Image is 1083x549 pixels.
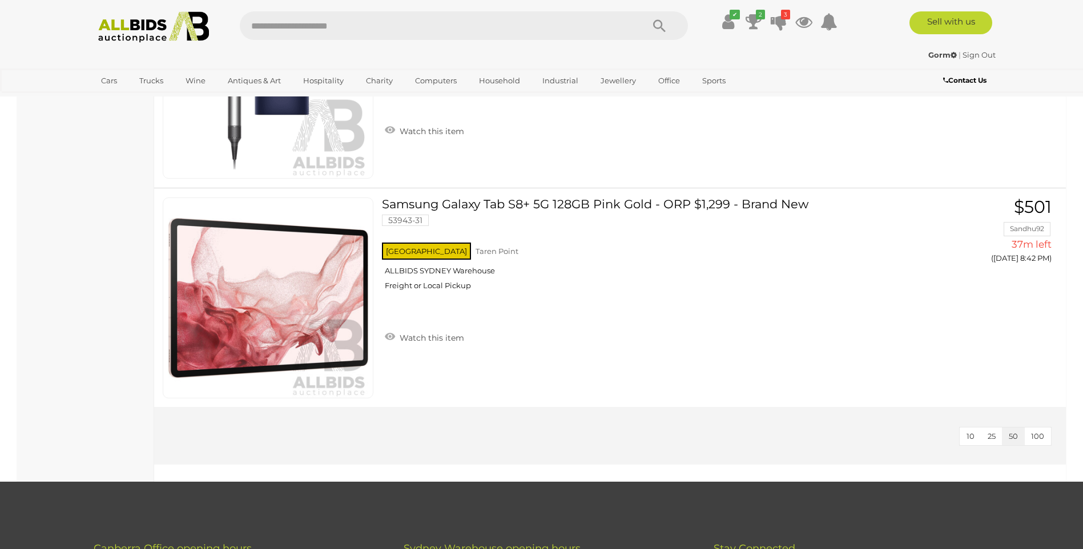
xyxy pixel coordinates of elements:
a: Charity [359,71,400,90]
a: Samsung Galaxy Tab S8+ 5G 128GB Pink Gold - ORP $1,299 - Brand New 53943-31 [GEOGRAPHIC_DATA] Tar... [390,197,905,299]
a: Household [472,71,528,90]
a: Office [651,71,687,90]
span: 25 [988,431,996,441]
i: 2 [756,10,765,19]
a: Hospitality [296,71,351,90]
button: 100 [1024,427,1051,445]
span: | [959,50,961,59]
a: [GEOGRAPHIC_DATA] [94,90,190,109]
a: ✔ [720,11,737,32]
a: Contact Us [943,74,989,87]
a: Antiques & Art [220,71,288,90]
img: 53943-31a.jpeg [168,198,368,398]
img: Allbids.com.au [92,11,216,43]
button: Search [631,11,688,40]
button: 50 [1002,427,1025,445]
a: 3 [770,11,787,32]
a: $501 Sandhu92 37m left ([DATE] 8:42 PM) [923,197,1054,269]
button: 10 [960,427,981,445]
a: Computers [408,71,464,90]
strong: Gorm [928,50,957,59]
a: 2 [745,11,762,32]
a: Watch this item [382,328,467,345]
a: Wine [178,71,213,90]
a: Watch this item [382,122,467,139]
button: 25 [981,427,1003,445]
span: 50 [1009,431,1018,441]
a: Sell with us [909,11,992,34]
a: Sports [695,71,733,90]
a: Cars [94,71,124,90]
b: Contact Us [943,76,987,84]
a: Jewellery [593,71,643,90]
a: Gorm [928,50,959,59]
a: Sign Out [963,50,996,59]
a: Trucks [132,71,171,90]
span: $501 [1014,196,1052,217]
i: ✔ [730,10,740,19]
span: Watch this item [397,333,464,343]
span: 10 [967,431,975,441]
span: Watch this item [397,126,464,136]
a: Industrial [535,71,586,90]
i: 3 [781,10,790,19]
span: 100 [1031,431,1044,441]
